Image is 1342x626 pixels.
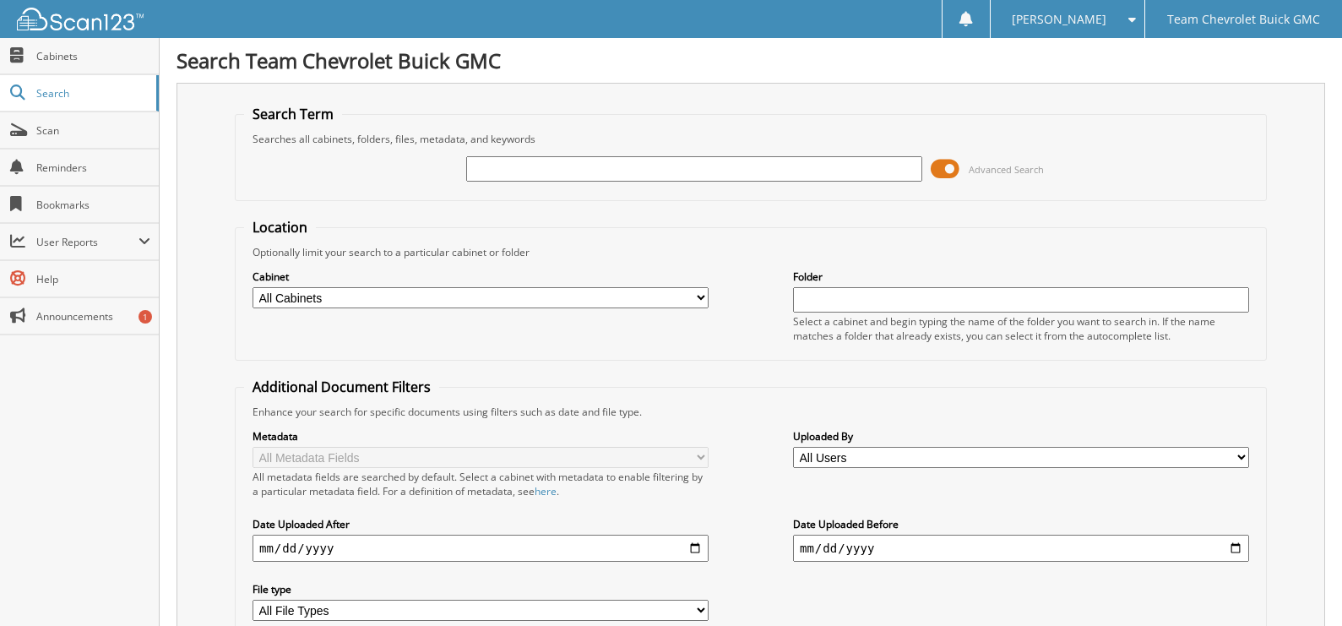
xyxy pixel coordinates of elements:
span: Search [36,86,148,101]
label: Date Uploaded After [253,517,709,531]
span: Bookmarks [36,198,150,212]
div: 1 [139,310,152,324]
span: User Reports [36,235,139,249]
span: Help [36,272,150,286]
input: start [253,535,709,562]
div: Searches all cabinets, folders, files, metadata, and keywords [244,132,1258,146]
legend: Additional Document Filters [244,378,439,396]
div: All metadata fields are searched by default. Select a cabinet with metadata to enable filtering b... [253,470,709,498]
label: File type [253,582,709,596]
legend: Search Term [244,105,342,123]
label: Date Uploaded Before [793,517,1249,531]
h1: Search Team Chevrolet Buick GMC [177,46,1325,74]
span: Scan [36,123,150,138]
a: here [535,484,557,498]
div: Enhance your search for specific documents using filters such as date and file type. [244,405,1258,419]
span: Reminders [36,161,150,175]
span: Advanced Search [969,163,1044,176]
label: Cabinet [253,269,709,284]
div: Optionally limit your search to a particular cabinet or folder [244,245,1258,259]
span: Cabinets [36,49,150,63]
img: scan123-logo-white.svg [17,8,144,30]
label: Metadata [253,429,709,444]
span: Team Chevrolet Buick GMC [1167,14,1320,24]
input: end [793,535,1249,562]
label: Folder [793,269,1249,284]
span: Announcements [36,309,150,324]
span: [PERSON_NAME] [1012,14,1106,24]
legend: Location [244,218,316,237]
div: Select a cabinet and begin typing the name of the folder you want to search in. If the name match... [793,314,1249,343]
label: Uploaded By [793,429,1249,444]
